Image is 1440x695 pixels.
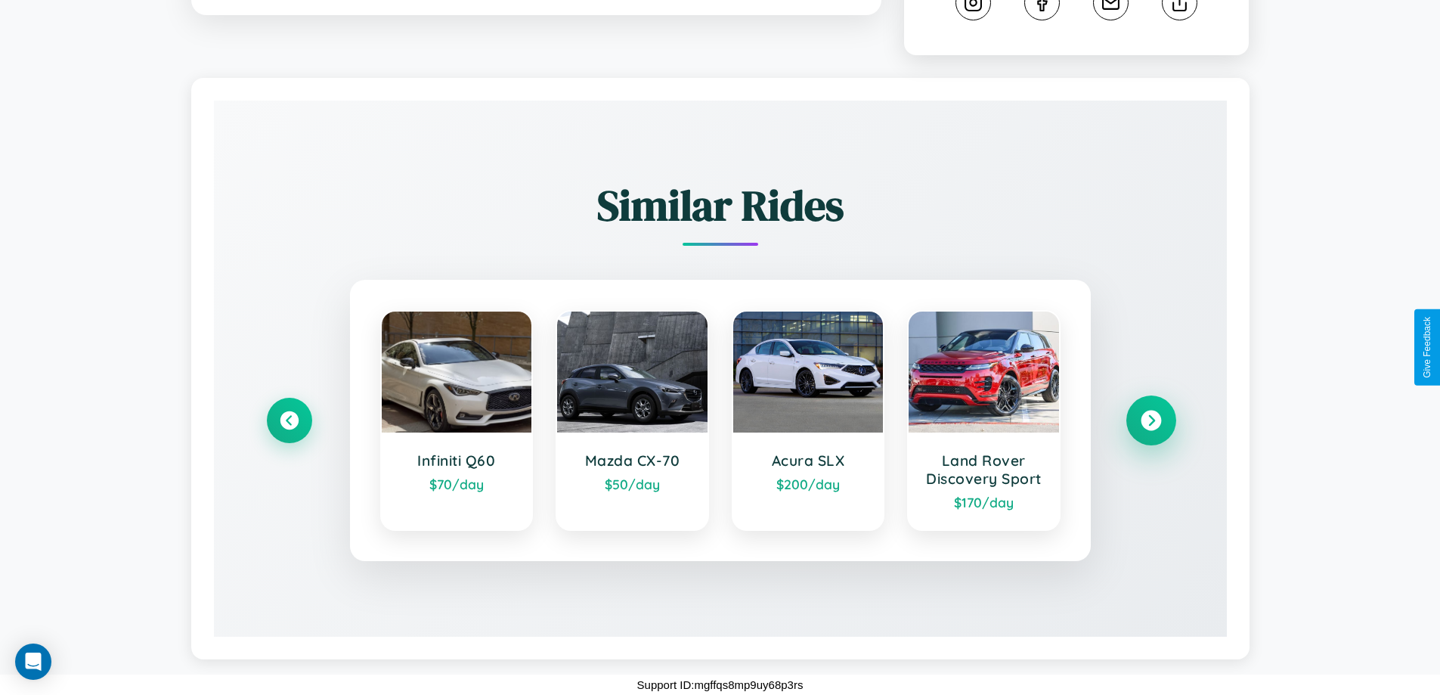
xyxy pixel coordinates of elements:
h3: Infiniti Q60 [397,451,517,470]
div: Open Intercom Messenger [15,644,51,680]
div: $ 70 /day [397,476,517,492]
a: Mazda CX-70$50/day [556,310,709,531]
h2: Similar Rides [267,176,1174,234]
h3: Land Rover Discovery Sport [924,451,1044,488]
h3: Mazda CX-70 [572,451,692,470]
h3: Acura SLX [748,451,869,470]
a: Acura SLX$200/day [732,310,885,531]
div: $ 170 /day [924,494,1044,510]
a: Land Rover Discovery Sport$170/day [907,310,1061,531]
a: Infiniti Q60$70/day [380,310,534,531]
div: $ 50 /day [572,476,692,492]
div: Give Feedback [1422,317,1432,378]
div: $ 200 /day [748,476,869,492]
p: Support ID: mgffqs8mp9uy68p3rs [637,675,804,695]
